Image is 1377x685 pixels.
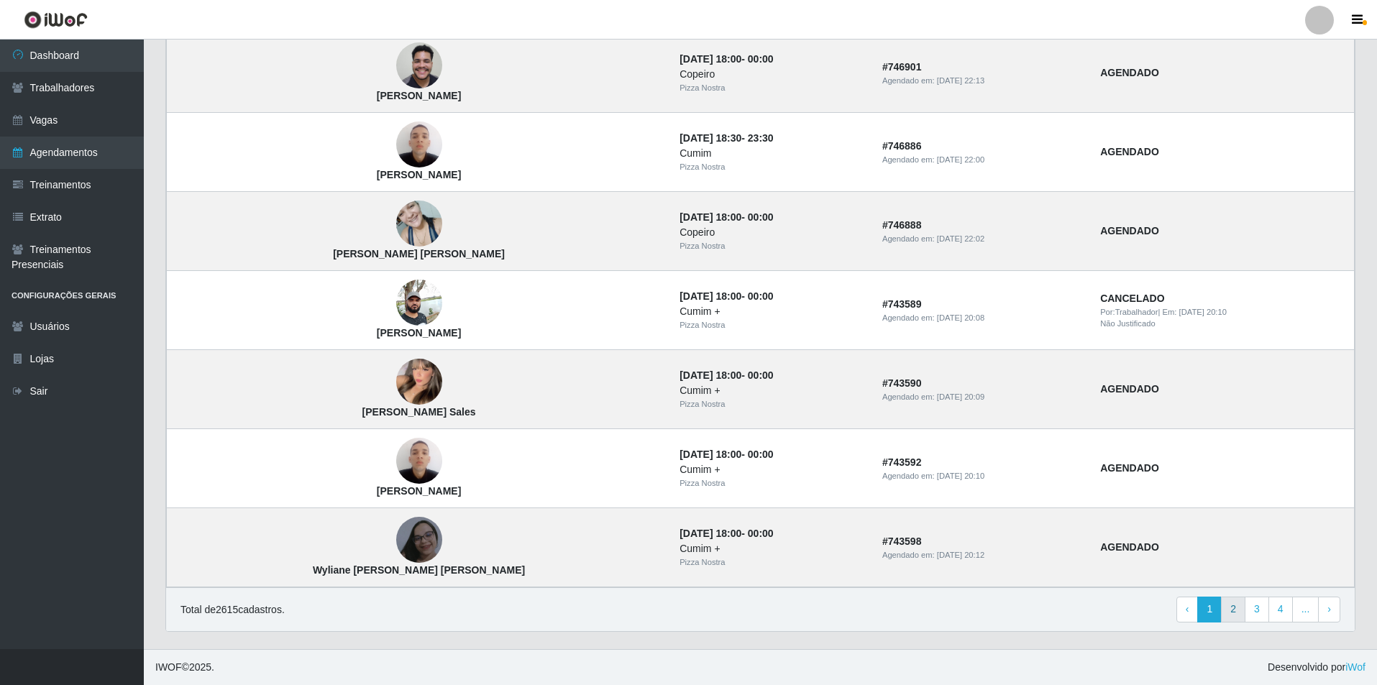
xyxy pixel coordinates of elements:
a: Previous [1176,597,1199,622]
img: CoreUI Logo [24,11,88,29]
time: [DATE] 18:00 [680,449,741,460]
time: [DATE] 18:00 [680,211,741,223]
span: © 2025 . [155,660,214,675]
strong: AGENDADO [1100,146,1159,157]
div: Pizza Nostra [680,161,865,173]
div: Cumim + [680,462,865,477]
time: 00:00 [748,53,774,65]
time: [DATE] 22:13 [937,76,984,85]
a: 2 [1221,597,1245,622]
time: 00:00 [748,528,774,539]
div: Não Justificado [1100,318,1345,330]
strong: - [680,369,773,381]
a: ... [1292,597,1319,622]
a: 3 [1245,597,1269,622]
a: Next [1318,597,1340,622]
nav: pagination [1176,597,1340,622]
strong: # 746901 [882,61,922,73]
strong: # 743590 [882,377,922,389]
span: IWOF [155,661,182,673]
time: [DATE] 18:30 [680,132,741,144]
strong: AGENDADO [1100,541,1159,553]
strong: - [680,211,773,223]
div: Pizza Nostra [680,82,865,94]
time: [DATE] 22:02 [937,234,984,243]
strong: [PERSON_NAME] [377,327,461,339]
strong: [PERSON_NAME] [377,169,461,180]
div: Agendado em: [882,312,1083,324]
div: Cumim [680,146,865,161]
strong: - [680,132,773,144]
div: Cumim + [680,541,865,556]
div: Copeiro [680,225,865,240]
strong: AGENDADO [1100,67,1159,78]
time: [DATE] 20:10 [937,472,984,480]
div: Pizza Nostra [680,319,865,331]
img: Wyliane Pamela da Silva Gomes [396,514,442,566]
time: [DATE] 18:00 [680,528,741,539]
span: › [1327,603,1331,615]
strong: - [680,528,773,539]
time: [DATE] 18:00 [680,53,741,65]
strong: [PERSON_NAME] [PERSON_NAME] [333,248,505,259]
a: iWof [1345,661,1365,673]
time: 00:00 [748,290,774,302]
time: [DATE] 20:10 [1179,308,1227,316]
strong: # 743592 [882,456,922,468]
div: Cumim + [680,383,865,398]
img: Higor Henrique Farias [396,35,442,96]
img: Polyana Vilarim Sales [396,350,442,413]
time: [DATE] 18:00 [680,290,741,302]
time: [DATE] 20:09 [937,392,984,401]
time: 00:00 [748,449,774,460]
time: [DATE] 18:00 [680,369,741,381]
strong: AGENDADO [1100,383,1159,395]
strong: Wyliane [PERSON_NAME] [PERSON_NAME] [313,564,525,576]
img: Jhonata Henrique Matias de Araújo [396,114,442,175]
div: Pizza Nostra [680,240,865,252]
div: Pizza Nostra [680,556,865,569]
time: 00:00 [748,369,774,381]
strong: - [680,449,773,460]
time: 00:00 [748,211,774,223]
time: [DATE] 20:08 [937,313,984,322]
strong: # 743598 [882,535,922,547]
a: 4 [1268,597,1293,622]
p: Total de 2615 cadastros. [180,602,285,617]
img: Valdemir da Silva [396,272,442,334]
div: Agendado em: [882,233,1083,245]
time: [DATE] 20:12 [937,551,984,559]
strong: [PERSON_NAME] [377,90,461,101]
strong: [PERSON_NAME] [377,485,461,497]
div: Agendado em: [882,75,1083,87]
span: Desenvolvido por [1268,660,1365,675]
img: Jhonata Henrique Matias de Araújo [396,431,442,492]
div: Agendado em: [882,470,1083,482]
div: Agendado em: [882,391,1083,403]
span: Por: Trabalhador [1100,308,1158,316]
div: Copeiro [680,67,865,82]
time: [DATE] 22:00 [937,155,984,164]
strong: # 746888 [882,219,922,231]
div: | Em: [1100,306,1345,318]
a: 1 [1197,597,1222,622]
div: Agendado em: [882,154,1083,166]
strong: AGENDADO [1100,225,1159,236]
strong: - [680,290,773,302]
strong: [PERSON_NAME] Sales [362,406,476,418]
div: Agendado em: [882,549,1083,561]
strong: # 746886 [882,140,922,152]
div: Cumim + [680,304,865,319]
strong: - [680,53,773,65]
time: 23:30 [748,132,774,144]
strong: # 743589 [882,298,922,310]
strong: CANCELADO [1100,293,1164,304]
div: Pizza Nostra [680,398,865,410]
img: Simone da Silva Simões [396,193,442,254]
span: ‹ [1186,603,1189,615]
div: Pizza Nostra [680,477,865,489]
strong: AGENDADO [1100,462,1159,474]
